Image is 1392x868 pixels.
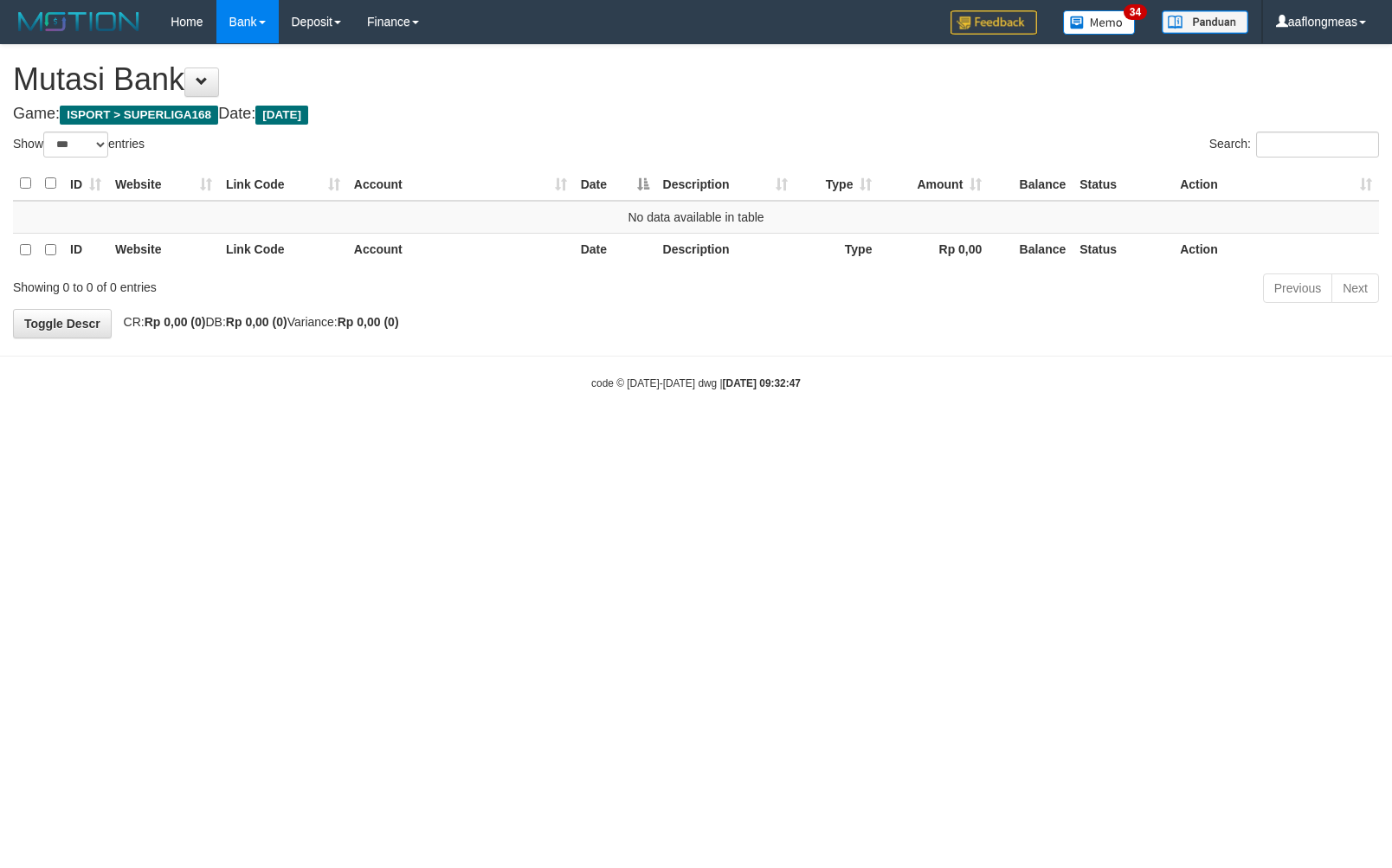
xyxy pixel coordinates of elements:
[795,167,879,201] th: Type: activate to sort column ascending
[1162,10,1248,34] img: panduan.png
[656,233,796,267] th: Description
[1256,132,1379,158] input: Search:
[108,167,219,201] th: Website: activate to sort column ascending
[1173,233,1379,267] th: Action
[656,167,796,201] th: Description: activate to sort column ascending
[60,106,218,125] span: ISPORT > SUPERLIGA168
[1173,167,1379,201] th: Action: activate to sort column ascending
[1209,132,1379,158] label: Search:
[63,233,108,267] th: ID
[574,167,656,201] th: Date: activate to sort column descending
[63,167,108,201] th: ID: activate to sort column ascending
[989,167,1073,201] th: Balance
[13,9,145,35] img: MOTION_logo.png
[1263,273,1332,303] a: Previous
[338,315,399,329] strong: Rp 0,00 (0)
[1331,273,1379,303] a: Next
[1124,4,1147,20] span: 34
[347,167,574,201] th: Account: activate to sort column ascending
[723,377,801,389] strong: [DATE] 09:32:47
[1063,10,1136,35] img: Button%20Memo.svg
[1073,233,1173,267] th: Status
[879,233,989,267] th: Rp 0,00
[951,10,1037,35] img: Feedback.jpg
[13,201,1379,234] td: No data available in table
[347,233,574,267] th: Account
[13,272,567,296] div: Showing 0 to 0 of 0 entries
[13,132,145,158] label: Show entries
[13,106,1379,123] h4: Game: Date:
[989,233,1073,267] th: Balance
[43,132,108,158] select: Showentries
[115,315,399,329] span: CR: DB: Variance:
[108,233,219,267] th: Website
[591,377,801,389] small: code © [DATE]-[DATE] dwg |
[879,167,989,201] th: Amount: activate to sort column ascending
[226,315,287,329] strong: Rp 0,00 (0)
[574,233,656,267] th: Date
[1073,167,1173,201] th: Status
[795,233,879,267] th: Type
[13,309,112,338] a: Toggle Descr
[145,315,206,329] strong: Rp 0,00 (0)
[255,106,308,125] span: [DATE]
[219,233,347,267] th: Link Code
[13,62,1379,97] h1: Mutasi Bank
[219,167,347,201] th: Link Code: activate to sort column ascending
